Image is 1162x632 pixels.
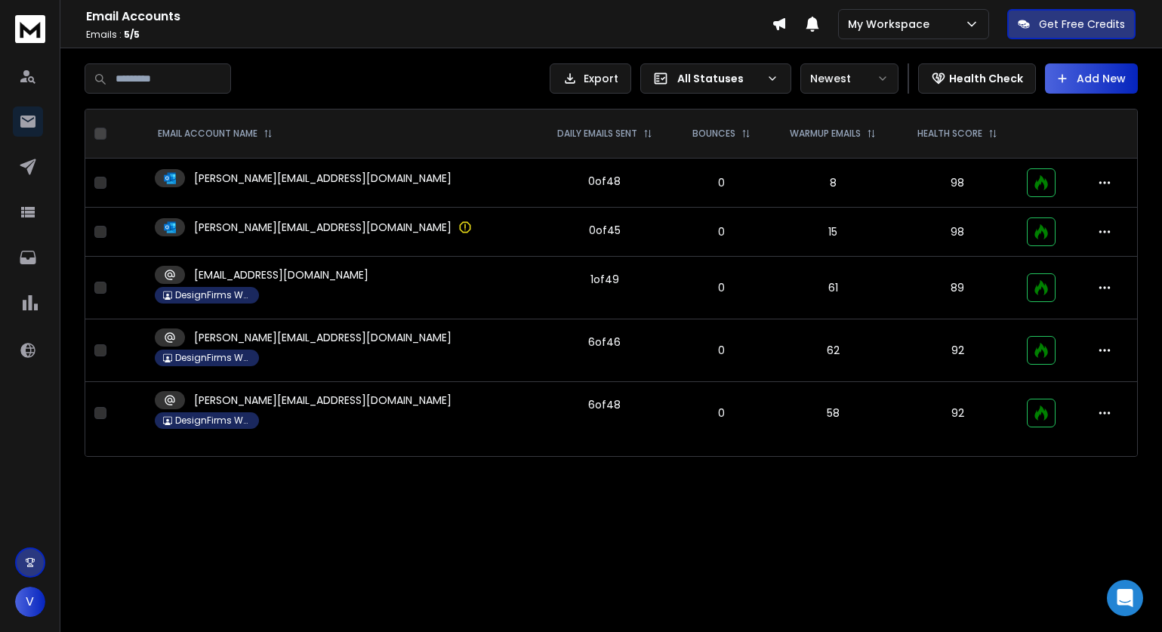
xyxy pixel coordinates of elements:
[769,159,897,208] td: 8
[918,63,1036,94] button: Health Check
[917,128,982,140] p: HEALTH SCORE
[897,257,1018,319] td: 89
[683,280,760,295] p: 0
[175,289,251,301] p: DesignFirms Workspace
[677,71,760,86] p: All Statuses
[194,220,452,235] p: [PERSON_NAME][EMAIL_ADDRESS][DOMAIN_NAME]
[800,63,898,94] button: Newest
[897,319,1018,382] td: 92
[194,171,452,186] p: [PERSON_NAME][EMAIL_ADDRESS][DOMAIN_NAME]
[550,63,631,94] button: Export
[1107,580,1143,616] div: Open Intercom Messenger
[790,128,861,140] p: WARMUP EMAILS
[683,175,760,190] p: 0
[194,330,452,345] p: [PERSON_NAME][EMAIL_ADDRESS][DOMAIN_NAME]
[175,352,251,364] p: DesignFirms Workspace
[1007,9,1136,39] button: Get Free Credits
[194,267,368,282] p: [EMAIL_ADDRESS][DOMAIN_NAME]
[848,17,935,32] p: My Workspace
[86,29,772,41] p: Emails :
[683,343,760,358] p: 0
[897,159,1018,208] td: 98
[897,208,1018,257] td: 98
[124,28,140,41] span: 5 / 5
[1039,17,1125,32] p: Get Free Credits
[588,174,621,189] div: 0 of 48
[769,208,897,257] td: 15
[557,128,637,140] p: DAILY EMAILS SENT
[1045,63,1138,94] button: Add New
[588,397,621,412] div: 6 of 48
[692,128,735,140] p: BOUNCES
[158,128,273,140] div: EMAIL ACCOUNT NAME
[590,272,619,287] div: 1 of 49
[769,257,897,319] td: 61
[897,382,1018,445] td: 92
[194,393,452,408] p: [PERSON_NAME][EMAIL_ADDRESS][DOMAIN_NAME]
[15,15,45,43] img: logo
[683,405,760,421] p: 0
[769,382,897,445] td: 58
[683,224,760,239] p: 0
[949,71,1023,86] p: Health Check
[15,587,45,617] button: V
[86,8,772,26] h1: Email Accounts
[589,223,621,238] div: 0 of 45
[588,334,621,350] div: 6 of 46
[175,415,251,427] p: DesignFirms Workspace
[769,319,897,382] td: 62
